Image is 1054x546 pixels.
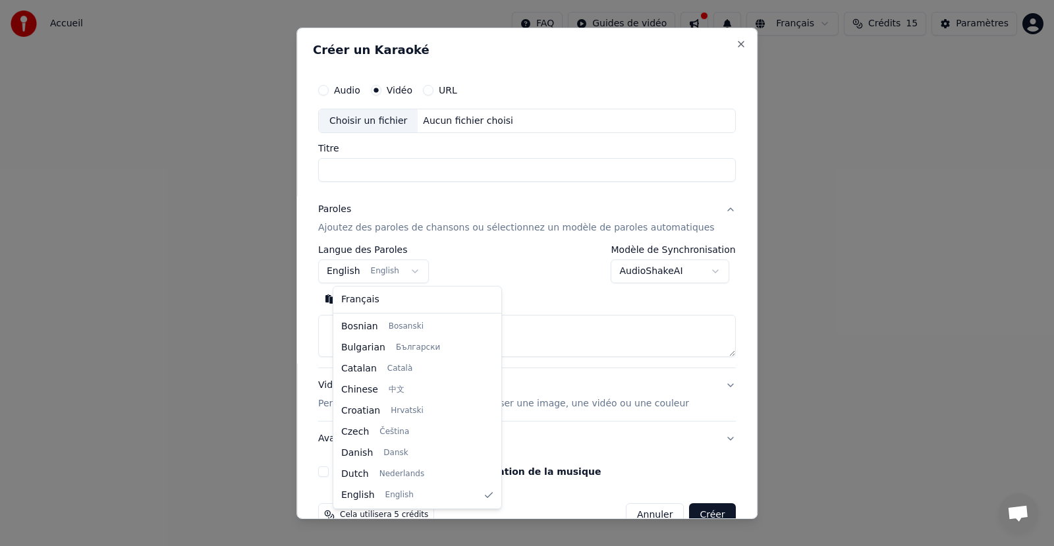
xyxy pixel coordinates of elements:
[341,362,377,375] span: Catalan
[341,293,379,306] span: Français
[391,406,424,416] span: Hrvatski
[341,447,373,460] span: Danish
[389,321,424,332] span: Bosanski
[341,341,385,354] span: Bulgarian
[379,427,409,437] span: Čeština
[383,448,408,458] span: Dansk
[341,383,378,396] span: Chinese
[396,342,440,353] span: Български
[341,404,380,418] span: Croatian
[387,364,412,374] span: Català
[341,489,375,502] span: English
[341,320,378,333] span: Bosnian
[379,469,424,479] span: Nederlands
[341,425,369,439] span: Czech
[341,468,369,481] span: Dutch
[385,490,414,501] span: English
[389,385,404,395] span: 中文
